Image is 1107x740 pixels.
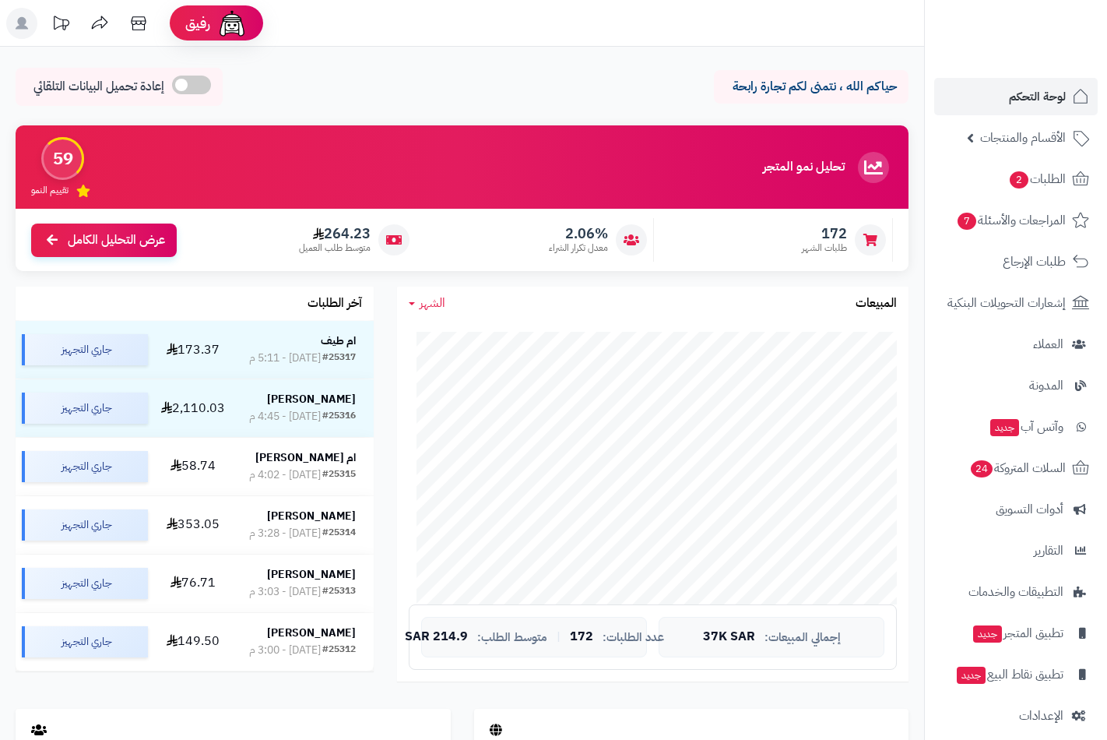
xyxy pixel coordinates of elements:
span: جديد [957,667,986,684]
span: 2 [1009,171,1029,189]
span: التقارير [1034,540,1063,562]
div: جاري التجهيز [22,568,148,599]
a: التطبيقات والخدمات [934,573,1098,611]
div: #25314 [322,526,356,541]
strong: ام طيف [321,333,356,349]
a: السلات المتروكة24 [934,449,1098,487]
a: الطلبات2 [934,160,1098,198]
span: 7 [957,212,977,231]
a: الشهر [409,294,445,312]
span: رفيق [185,14,210,33]
span: عرض التحليل الكامل [68,231,165,249]
a: التقارير [934,532,1098,569]
span: طلبات الشهر [802,241,847,255]
a: طلبات الإرجاع [934,243,1098,280]
td: 2,110.03 [154,379,231,437]
span: 214.9 SAR [405,630,468,644]
span: متوسط طلب العميل [299,241,371,255]
div: [DATE] - 4:02 م [249,467,321,483]
div: جاري التجهيز [22,393,148,424]
strong: [PERSON_NAME] [267,508,356,524]
span: الطلبات [1008,168,1066,190]
span: الشهر [420,294,445,312]
a: أدوات التسويق [934,491,1098,528]
span: 37K SAR [703,630,755,644]
td: 149.50 [154,613,231,671]
div: #25316 [322,409,356,425]
a: الإعدادات [934,697,1098,735]
span: طلبات الإرجاع [1003,251,1066,273]
span: جديد [973,625,1002,643]
p: حياكم الله ، نتمنى لكم تجارة رابحة [726,78,897,96]
a: المراجعات والأسئلة7 [934,202,1098,239]
span: جديد [990,419,1019,436]
div: جاري التجهيز [22,509,148,541]
h3: المبيعات [856,297,897,311]
span: الإعدادات [1019,705,1063,727]
div: [DATE] - 3:28 م [249,526,321,541]
span: عدد الطلبات: [603,631,664,644]
span: 264.23 [299,225,371,242]
div: #25317 [322,351,356,366]
span: متوسط الطلب: [477,631,547,644]
span: السلات المتروكة [969,457,1066,479]
span: المراجعات والأسئلة [956,210,1066,231]
h3: تحليل نمو المتجر [763,160,845,174]
a: تطبيق المتجرجديد [934,615,1098,652]
span: أدوات التسويق [996,499,1063,520]
a: تحديثات المنصة [41,8,80,43]
a: لوحة التحكم [934,78,1098,115]
a: عرض التحليل الكامل [31,224,177,257]
strong: [PERSON_NAME] [267,391,356,407]
span: | [557,631,561,643]
a: وآتس آبجديد [934,408,1098,446]
div: [DATE] - 4:45 م [249,409,321,425]
span: إشعارات التحويلات البنكية [947,292,1066,314]
span: تقييم النمو [31,184,69,197]
span: 172 [802,225,847,242]
span: الأقسام والمنتجات [980,127,1066,149]
div: #25313 [322,584,356,600]
span: معدل تكرار الشراء [549,241,608,255]
a: تطبيق نقاط البيعجديد [934,656,1098,693]
td: 58.74 [154,438,231,495]
span: المدونة [1029,375,1063,396]
a: إشعارات التحويلات البنكية [934,284,1098,322]
span: إجمالي المبيعات: [764,631,841,644]
strong: ام [PERSON_NAME] [255,449,356,466]
div: #25315 [322,467,356,483]
span: 2.06% [549,225,608,242]
span: 24 [970,460,994,478]
td: 76.71 [154,555,231,612]
a: العملاء [934,326,1098,363]
a: المدونة [934,367,1098,404]
img: ai-face.png [216,8,248,39]
td: 353.05 [154,496,231,554]
span: التطبيقات والخدمات [968,581,1063,603]
span: 172 [570,630,593,644]
td: 173.37 [154,321,231,379]
span: لوحة التحكم [1009,86,1066,107]
span: إعادة تحميل البيانات التلقائي [33,78,164,96]
div: #25312 [322,643,356,658]
span: تطبيق المتجر [972,622,1063,644]
div: جاري التجهيز [22,334,148,365]
img: logo-2.png [1001,14,1092,47]
h3: آخر الطلبات [307,297,362,311]
div: جاري التجهيز [22,626,148,657]
div: جاري التجهيز [22,451,148,482]
div: [DATE] - 5:11 م [249,351,321,366]
span: العملاء [1033,333,1063,355]
span: وآتس آب [989,416,1063,438]
span: تطبيق نقاط البيع [955,664,1063,685]
div: [DATE] - 3:03 م [249,584,321,600]
strong: [PERSON_NAME] [267,566,356,583]
div: [DATE] - 3:00 م [249,643,321,658]
strong: [PERSON_NAME] [267,625,356,641]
